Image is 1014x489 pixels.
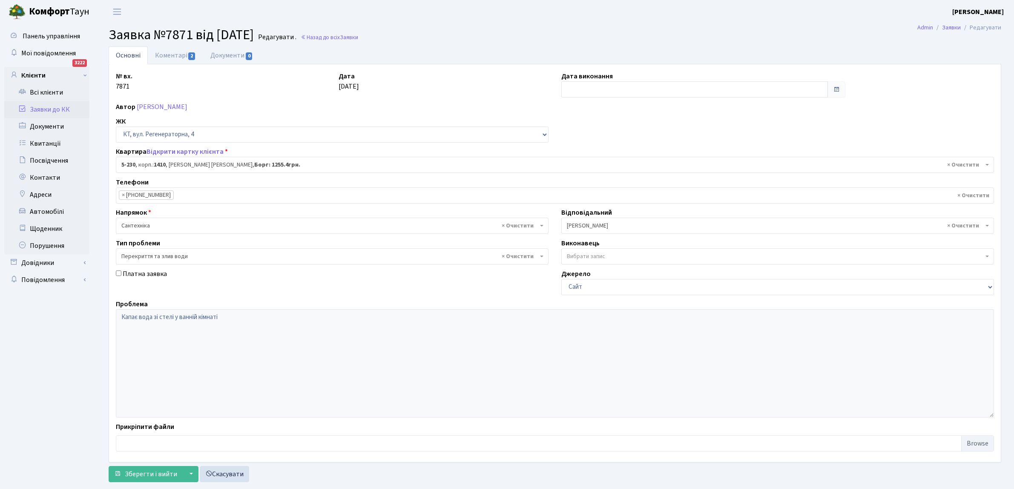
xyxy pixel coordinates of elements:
[561,218,994,234] span: Тихонов М.М.
[561,71,613,81] label: Дата виконання
[256,33,296,41] small: Редагувати .
[502,221,534,230] span: Видалити всі елементи
[116,177,149,187] label: Телефони
[9,3,26,20] img: logo.png
[116,116,126,127] label: ЖК
[21,49,76,58] span: Мої повідомлення
[23,32,80,41] span: Панель управління
[29,5,70,18] b: Комфорт
[332,71,555,98] div: [DATE]
[116,422,174,432] label: Прикріпити файли
[137,102,187,112] a: [PERSON_NAME]
[917,23,933,32] a: Admin
[121,161,983,169] span: <b>5-230</b>, корп.: <b>1410</b>, Швецьков Сергій Миколайович, <b>Борг: 1255.4грн.</b>
[116,71,132,81] label: № вх.
[4,101,89,118] a: Заявки до КК
[72,59,87,67] div: 3222
[116,248,549,265] span: Перекриття та злив води
[4,254,89,271] a: Довідники
[561,269,591,279] label: Джерело
[952,7,1004,17] a: [PERSON_NAME]
[567,221,983,230] span: Тихонов М.М.
[109,46,148,64] a: Основні
[961,23,1001,32] li: Редагувати
[561,238,600,248] label: Виконавець
[254,161,300,169] b: Борг: 1255.4грн.
[188,52,195,60] span: 2
[4,84,89,101] a: Всі клієнти
[146,147,224,156] a: Відкрити картку клієнта
[116,102,135,112] label: Автор
[116,147,228,157] label: Квартира
[123,269,167,279] label: Платна заявка
[246,52,253,60] span: 0
[947,161,979,169] span: Видалити всі елементи
[148,46,203,64] a: Коментарі
[340,33,358,41] span: Заявки
[200,466,249,482] a: Скасувати
[502,252,534,261] span: Видалити всі елементи
[339,71,355,81] label: Дата
[4,271,89,288] a: Повідомлення
[116,309,994,417] textarea: Капає вода зі стелі у ванній кімнаті
[4,152,89,169] a: Посвідчення
[4,118,89,135] a: Документи
[121,252,538,261] span: Перекриття та злив води
[947,221,979,230] span: Видалити всі елементи
[4,45,89,62] a: Мої повідомлення3222
[957,191,989,200] span: Видалити всі елементи
[4,237,89,254] a: Порушення
[125,469,177,479] span: Зберегти і вийти
[121,221,538,230] span: Сантехніка
[4,186,89,203] a: Адреси
[116,207,151,218] label: Напрямок
[4,135,89,152] a: Квитанції
[567,252,605,261] span: Вибрати запис
[109,25,254,45] span: Заявка №7871 від [DATE]
[116,238,160,248] label: Тип проблеми
[29,5,89,19] span: Таун
[203,46,260,64] a: Документи
[106,5,128,19] button: Переключити навігацію
[4,169,89,186] a: Контакти
[561,207,612,218] label: Відповідальний
[119,190,174,200] li: (098) 868-19-80
[4,67,89,84] a: Клієнти
[4,28,89,45] a: Панель управління
[301,33,358,41] a: Назад до всіхЗаявки
[109,466,183,482] button: Зберегти і вийти
[122,191,125,199] span: ×
[121,161,135,169] b: 5-230
[942,23,961,32] a: Заявки
[905,19,1014,37] nav: breadcrumb
[154,161,166,169] b: 1410
[109,71,332,98] div: 7871
[116,299,148,309] label: Проблема
[116,218,549,234] span: Сантехніка
[4,220,89,237] a: Щоденник
[116,157,994,173] span: <b>5-230</b>, корп.: <b>1410</b>, Швецьков Сергій Миколайович, <b>Борг: 1255.4грн.</b>
[4,203,89,220] a: Автомобілі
